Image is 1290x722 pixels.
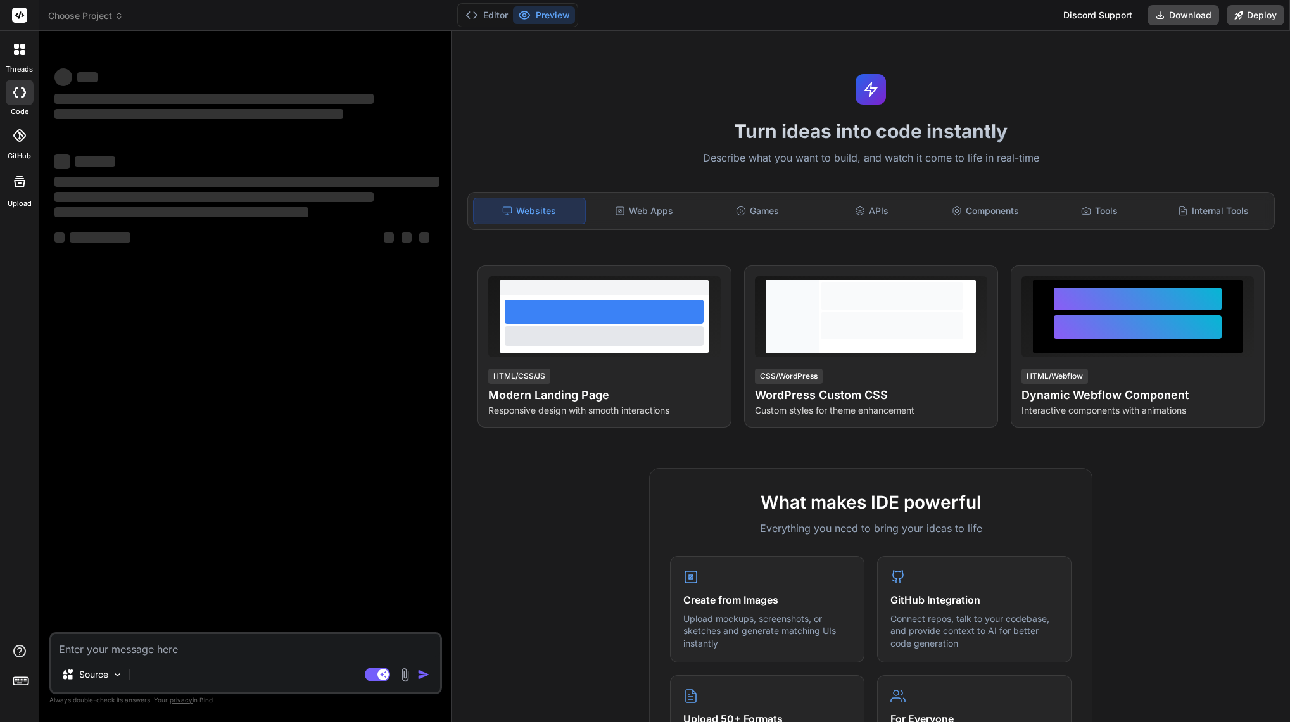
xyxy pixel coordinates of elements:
h4: GitHub Integration [890,592,1058,607]
div: Games [702,198,814,224]
h2: What makes IDE powerful [670,489,1072,516]
h4: Modern Landing Page [488,386,721,404]
p: Upload mockups, screenshots, or sketches and generate matching UIs instantly [683,612,851,650]
h1: Turn ideas into code instantly [460,120,1282,142]
p: Describe what you want to build, and watch it come to life in real-time [460,150,1282,167]
button: Deploy [1227,5,1284,25]
span: ‌ [75,156,115,167]
div: APIs [816,198,927,224]
span: ‌ [54,109,343,119]
span: ‌ [54,94,374,104]
img: attachment [398,668,412,682]
h4: Create from Images [683,592,851,607]
span: ‌ [54,232,65,243]
p: Custom styles for theme enhancement [755,404,987,417]
p: Interactive components with animations [1021,404,1254,417]
p: Source [79,668,108,681]
div: Web Apps [588,198,700,224]
span: ‌ [54,68,72,86]
span: privacy [170,696,193,704]
div: HTML/Webflow [1021,369,1088,384]
span: ‌ [54,192,374,202]
div: Internal Tools [1158,198,1269,224]
span: Choose Project [48,9,123,22]
p: Responsive design with smooth interactions [488,404,721,417]
span: ‌ [54,177,439,187]
div: Websites [473,198,586,224]
div: CSS/WordPress [755,369,823,384]
h4: Dynamic Webflow Component [1021,386,1254,404]
img: Pick Models [112,669,123,680]
label: Upload [8,198,32,209]
label: code [11,106,28,117]
button: Download [1148,5,1219,25]
span: ‌ [419,232,429,243]
button: Preview [513,6,575,24]
span: ‌ [384,232,394,243]
div: Tools [1044,198,1155,224]
span: ‌ [402,232,412,243]
span: ‌ [54,207,308,217]
div: HTML/CSS/JS [488,369,550,384]
h4: WordPress Custom CSS [755,386,987,404]
label: GitHub [8,151,31,161]
label: threads [6,64,33,75]
span: ‌ [54,154,70,169]
button: Editor [460,6,513,24]
p: Connect repos, talk to your codebase, and provide context to AI for better code generation [890,612,1058,650]
img: icon [417,668,430,681]
div: Components [930,198,1041,224]
div: Discord Support [1056,5,1140,25]
p: Everything you need to bring your ideas to life [670,521,1072,536]
span: ‌ [77,72,98,82]
span: ‌ [70,232,130,243]
p: Always double-check its answers. Your in Bind [49,694,442,706]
